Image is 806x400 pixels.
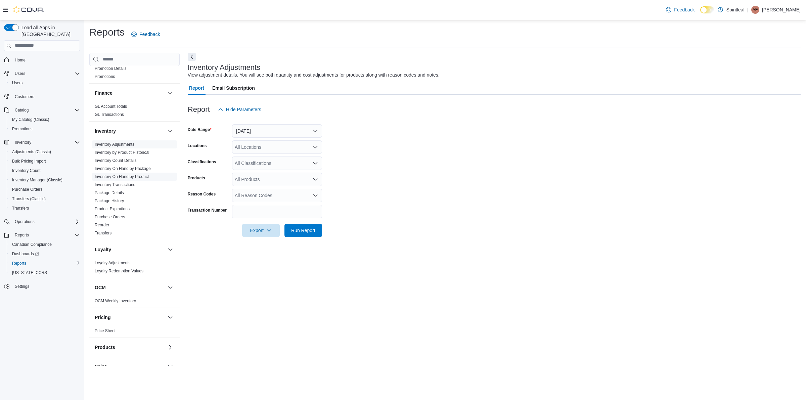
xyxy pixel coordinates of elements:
[188,208,227,213] label: Transaction Number
[9,79,25,87] a: Users
[12,56,28,64] a: Home
[95,222,109,228] span: Reorder
[95,344,165,351] button: Products
[95,230,111,236] span: Transfers
[1,69,83,78] button: Users
[7,78,83,88] button: Users
[9,176,65,184] a: Inventory Manager (Classic)
[188,63,260,72] h3: Inventory Adjustments
[12,282,32,291] a: Settings
[95,150,149,155] a: Inventory by Product Historical
[95,314,110,321] h3: Pricing
[1,138,83,147] button: Inventory
[95,284,106,291] h3: OCM
[1,55,83,65] button: Home
[12,231,32,239] button: Reports
[166,362,174,370] button: Sales
[9,167,80,175] span: Inventory Count
[12,261,26,266] span: Reports
[7,124,83,134] button: Promotions
[12,149,51,154] span: Adjustments (Classic)
[9,125,80,133] span: Promotions
[89,102,180,121] div: Finance
[215,103,264,116] button: Hide Parameters
[12,218,37,226] button: Operations
[166,89,174,97] button: Finance
[89,140,180,240] div: Inventory
[166,246,174,254] button: Loyalty
[291,227,315,234] span: Run Report
[9,195,80,203] span: Transfers (Classic)
[95,190,124,195] a: Package Details
[674,6,695,13] span: Feedback
[95,246,165,253] button: Loyalty
[12,177,62,183] span: Inventory Manager (Classic)
[95,206,130,212] span: Product Expirations
[129,28,163,41] a: Feedback
[89,259,180,278] div: Loyalty
[95,104,127,109] a: GL Account Totals
[12,206,29,211] span: Transfers
[1,281,83,291] button: Settings
[95,90,165,96] button: Finance
[12,187,43,192] span: Purchase Orders
[95,214,125,220] span: Purchase Orders
[9,250,42,258] a: Dashboards
[12,270,47,275] span: [US_STATE] CCRS
[12,242,52,247] span: Canadian Compliance
[9,148,54,156] a: Adjustments (Classic)
[95,174,149,179] span: Inventory On Hand by Product
[12,117,49,122] span: My Catalog (Classic)
[15,94,34,99] span: Customers
[9,185,80,193] span: Purchase Orders
[12,138,34,146] button: Inventory
[12,282,80,291] span: Settings
[9,269,80,277] span: Washington CCRS
[12,106,80,114] span: Catalog
[4,52,80,309] nav: Complex example
[232,124,322,138] button: [DATE]
[15,107,29,113] span: Catalog
[1,217,83,226] button: Operations
[13,6,44,13] img: Cova
[12,251,39,257] span: Dashboards
[726,6,745,14] p: Spiritleaf
[19,24,80,38] span: Load All Apps in [GEOGRAPHIC_DATA]
[95,158,137,163] a: Inventory Count Details
[95,284,165,291] button: OCM
[9,204,80,212] span: Transfers
[313,177,318,182] button: Open list of options
[95,198,124,203] a: Package History
[284,224,322,237] button: Run Report
[1,92,83,101] button: Customers
[95,182,135,187] span: Inventory Transactions
[9,157,80,165] span: Bulk Pricing Import
[95,90,113,96] h3: Finance
[15,232,29,238] span: Reports
[9,176,80,184] span: Inventory Manager (Classic)
[188,159,216,165] label: Classifications
[95,269,143,273] a: Loyalty Redemption Values
[7,194,83,204] button: Transfers (Classic)
[212,81,255,95] span: Email Subscription
[12,70,80,78] span: Users
[95,112,124,117] a: GL Transactions
[9,259,29,267] a: Reports
[95,344,115,351] h3: Products
[188,143,207,148] label: Locations
[95,207,130,211] a: Product Expirations
[12,168,41,173] span: Inventory Count
[166,283,174,292] button: OCM
[9,79,80,87] span: Users
[7,259,83,268] button: Reports
[12,218,80,226] span: Operations
[95,166,151,171] span: Inventory On Hand by Package
[313,193,318,198] button: Open list of options
[188,127,212,132] label: Date Range
[95,66,127,71] a: Promotion Details
[9,116,80,124] span: My Catalog (Classic)
[7,249,83,259] a: Dashboards
[95,268,143,274] span: Loyalty Redemption Values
